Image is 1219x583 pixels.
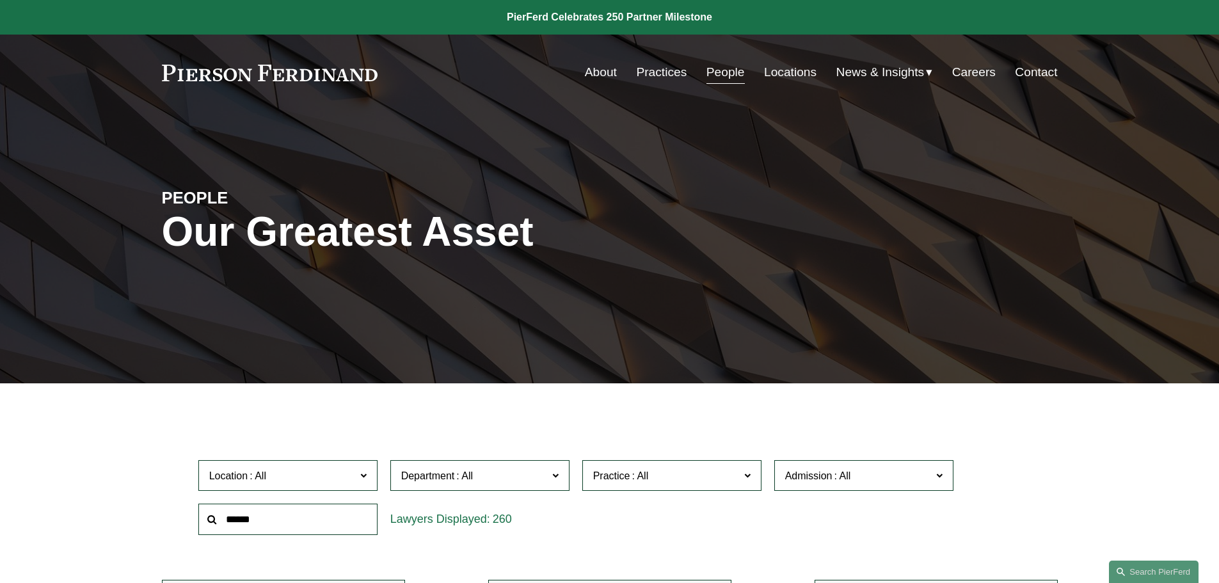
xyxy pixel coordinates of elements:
span: News & Insights [836,61,925,84]
a: folder dropdown [836,60,933,84]
a: Practices [636,60,687,84]
a: People [706,60,745,84]
span: Practice [593,470,630,481]
a: Search this site [1109,561,1199,583]
a: Locations [764,60,817,84]
a: Careers [952,60,996,84]
span: Admission [785,470,833,481]
a: Contact [1015,60,1057,84]
span: Department [401,470,455,481]
span: Location [209,470,248,481]
h1: Our Greatest Asset [162,209,759,255]
span: 260 [493,513,512,525]
a: About [585,60,617,84]
h4: PEOPLE [162,188,386,208]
